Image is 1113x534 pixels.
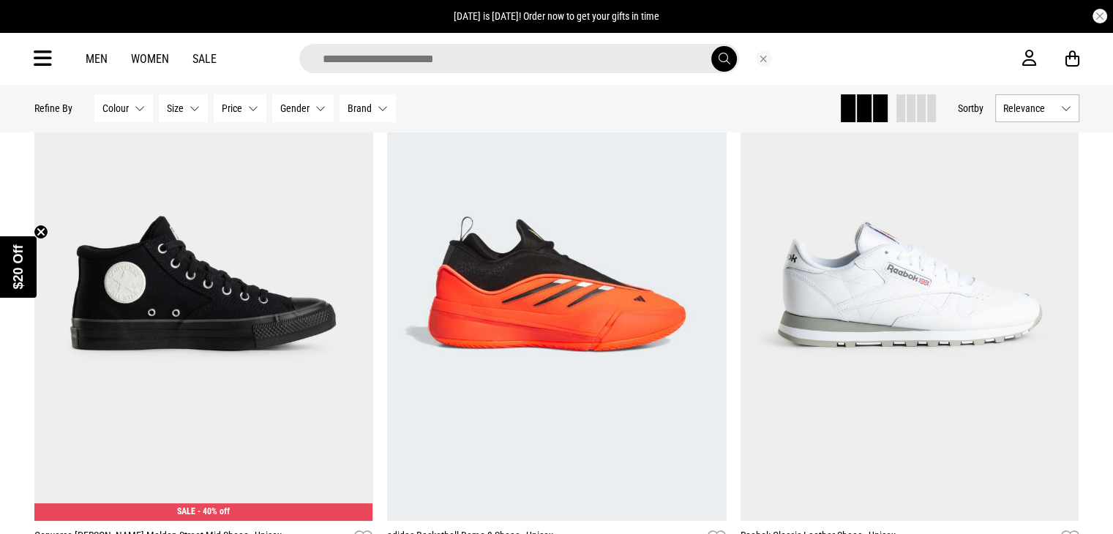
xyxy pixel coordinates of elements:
[12,6,56,50] button: Open LiveChat chat widget
[756,50,772,67] button: Close search
[86,52,108,66] a: Men
[214,94,266,122] button: Price
[272,94,334,122] button: Gender
[34,47,373,521] img: Converse Chuck Taylor Malden Street Mid Shoes - Unisex in Black
[974,102,983,114] span: by
[177,506,195,516] span: SALE
[167,102,184,114] span: Size
[198,506,230,516] span: - 40% off
[159,94,208,122] button: Size
[34,225,48,239] button: Close teaser
[1003,102,1055,114] span: Relevance
[131,52,169,66] a: Women
[995,94,1079,122] button: Relevance
[387,47,726,521] img: Adidas Basketball Dame 9 Shoes - Unisex in Red
[280,102,310,114] span: Gender
[454,10,659,22] span: [DATE] is [DATE]! Order now to get your gifts in time
[11,244,26,289] span: $20 Off
[222,102,242,114] span: Price
[102,102,129,114] span: Colour
[34,102,72,114] p: Refine By
[348,102,372,114] span: Brand
[741,47,1079,521] img: Reebok Classic Leather Shoes - Unisex in White
[94,94,153,122] button: Colour
[340,94,396,122] button: Brand
[958,99,983,117] button: Sortby
[192,52,217,66] a: Sale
